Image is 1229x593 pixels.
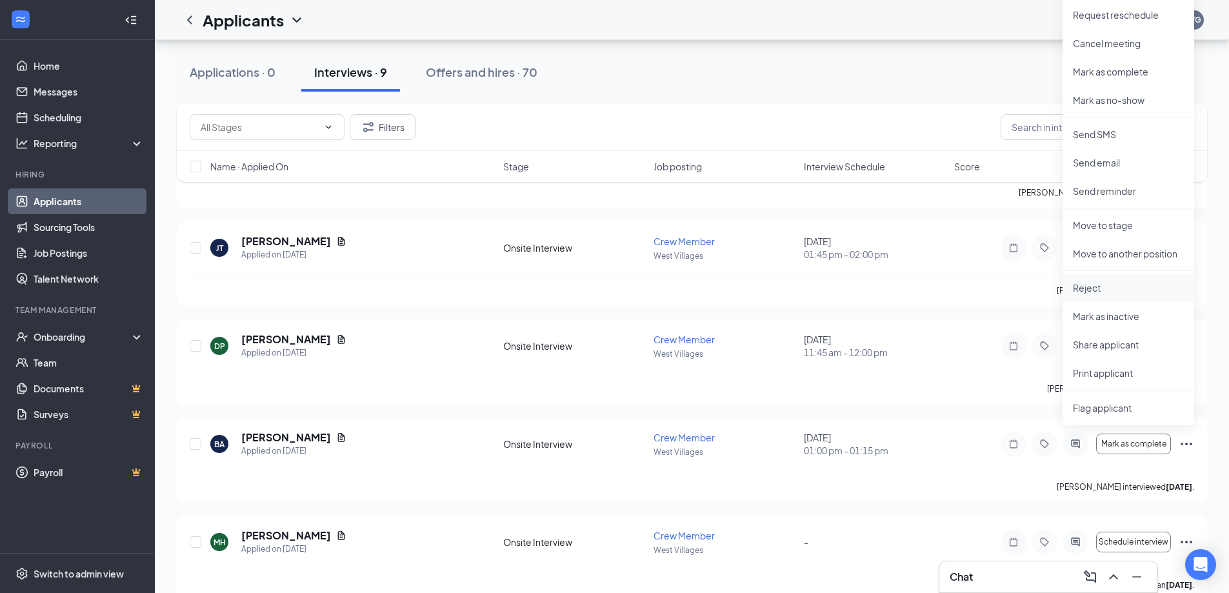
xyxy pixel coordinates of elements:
[503,160,529,173] span: Stage
[350,114,415,140] button: Filter Filters
[654,432,715,443] span: Crew Member
[336,236,346,246] svg: Document
[15,137,28,150] svg: Analysis
[1126,567,1147,587] button: Minimize
[314,64,387,80] div: Interviews · 9
[15,330,28,343] svg: UserCheck
[1099,538,1168,547] span: Schedule interview
[1037,439,1052,449] svg: Tag
[182,12,197,28] svg: ChevronLeft
[241,248,346,261] div: Applied on [DATE]
[289,12,305,28] svg: ChevronDown
[241,528,331,543] h5: [PERSON_NAME]
[34,350,144,376] a: Team
[34,214,144,240] a: Sourcing Tools
[1037,341,1052,351] svg: Tag
[1185,549,1216,580] div: Open Intercom Messenger
[34,105,144,130] a: Scheduling
[1179,534,1194,550] svg: Ellipses
[503,339,646,352] div: Onsite Interview
[14,13,27,26] svg: WorkstreamLogo
[214,537,226,548] div: MH
[804,333,946,359] div: [DATE]
[804,431,946,457] div: [DATE]
[15,169,141,180] div: Hiring
[1057,285,1194,296] p: [PERSON_NAME] interviewed .
[804,346,946,359] span: 11:45 am - 12:00 pm
[34,376,144,401] a: DocumentsCrown
[241,234,331,248] h5: [PERSON_NAME]
[503,536,646,548] div: Onsite Interview
[241,347,346,359] div: Applied on [DATE]
[1080,567,1101,587] button: ComposeMessage
[323,122,334,132] svg: ChevronDown
[503,241,646,254] div: Onsite Interview
[34,240,144,266] a: Job Postings
[1001,114,1194,140] input: Search in interviews
[954,160,980,173] span: Score
[1006,439,1021,449] svg: Note
[654,250,796,261] p: West Villages
[1179,436,1194,452] svg: Ellipses
[804,160,885,173] span: Interview Schedule
[654,530,715,541] span: Crew Member
[15,567,28,580] svg: Settings
[804,235,946,261] div: [DATE]
[15,440,141,451] div: Payroll
[1006,341,1021,351] svg: Note
[804,536,808,548] span: -
[654,545,796,556] p: West Villages
[241,543,346,556] div: Applied on [DATE]
[34,459,144,485] a: PayrollCrown
[34,401,144,427] a: SurveysCrown
[361,119,376,135] svg: Filter
[34,79,144,105] a: Messages
[1037,537,1052,547] svg: Tag
[1101,439,1166,448] span: Mark as complete
[654,348,796,359] p: West Villages
[201,120,318,134] input: All Stages
[1106,569,1121,585] svg: ChevronUp
[1187,14,1201,25] div: WG
[1129,569,1144,585] svg: Minimize
[34,188,144,214] a: Applicants
[654,334,715,345] span: Crew Member
[216,243,223,254] div: JT
[804,444,946,457] span: 01:00 pm - 01:15 pm
[336,530,346,541] svg: Document
[34,330,133,343] div: Onboarding
[125,14,137,26] svg: Collapse
[1096,532,1171,552] button: Schedule interview
[203,9,284,31] h1: Applicants
[1103,567,1124,587] button: ChevronUp
[1068,439,1083,449] svg: ActiveChat
[1096,434,1171,454] button: Mark as complete
[503,437,646,450] div: Onsite Interview
[190,64,275,80] div: Applications · 0
[1037,243,1052,253] svg: Tag
[241,445,346,457] div: Applied on [DATE]
[336,432,346,443] svg: Document
[654,236,715,247] span: Crew Member
[804,248,946,261] span: 01:45 pm - 02:00 pm
[1166,580,1192,590] b: [DATE]
[654,160,702,173] span: Job posting
[241,332,331,347] h5: [PERSON_NAME]
[1057,481,1194,492] p: [PERSON_NAME] interviewed .
[34,137,145,150] div: Reporting
[1006,243,1021,253] svg: Note
[34,266,144,292] a: Talent Network
[214,341,225,352] div: DP
[1006,537,1021,547] svg: Note
[950,570,973,584] h3: Chat
[1083,569,1098,585] svg: ComposeMessage
[214,439,225,450] div: BA
[1047,383,1194,394] p: [PERSON_NAME] interviewed .
[34,53,144,79] a: Home
[336,334,346,345] svg: Document
[15,305,141,316] div: Team Management
[426,64,537,80] div: Offers and hires · 70
[1166,482,1192,492] b: [DATE]
[241,430,331,445] h5: [PERSON_NAME]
